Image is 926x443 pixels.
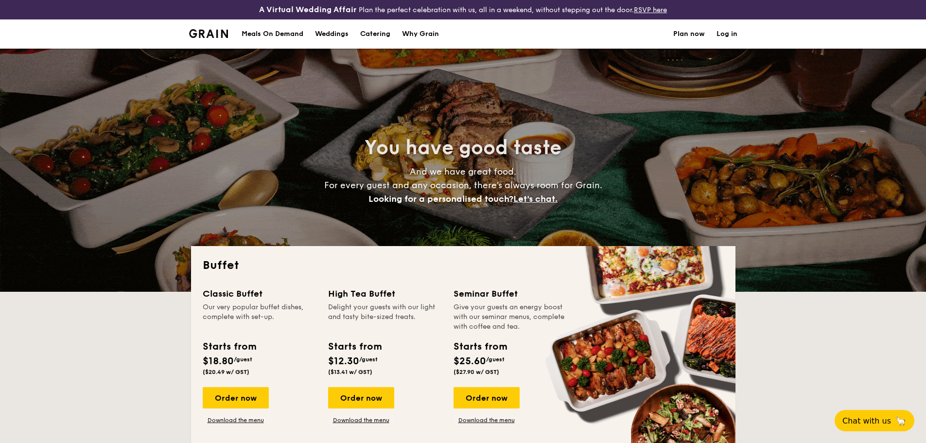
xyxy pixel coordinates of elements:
[454,339,507,354] div: Starts from
[315,19,349,49] div: Weddings
[716,19,737,49] a: Log in
[183,4,743,16] div: Plan the perfect celebration with us, all in a weekend, without stepping out the door.
[895,415,907,426] span: 🦙
[634,6,667,14] a: RSVP here
[324,166,602,204] span: And we have great food. For every guest and any occasion, there’s always room for Grain.
[454,287,567,301] div: Seminar Buffet
[203,287,316,301] div: Classic Buffet
[203,369,249,375] span: ($20.49 w/ GST)
[454,369,499,375] span: ($27.90 w/ GST)
[454,302,567,332] div: Give your guests an energy boost with our seminar menus, complete with coffee and tea.
[189,29,228,38] a: Logotype
[242,19,303,49] div: Meals On Demand
[203,258,724,273] h2: Buffet
[203,416,269,424] a: Download the menu
[454,355,486,367] span: $25.60
[365,136,561,159] span: You have good taste
[396,19,445,49] a: Why Grain
[309,19,354,49] a: Weddings
[203,339,256,354] div: Starts from
[203,355,234,367] span: $18.80
[328,302,442,332] div: Delight your guests with our light and tasty bite-sized treats.
[513,194,558,204] span: Let's chat.
[486,356,505,363] span: /guest
[189,29,228,38] img: Grain
[354,19,396,49] a: Catering
[328,369,372,375] span: ($13.41 w/ GST)
[360,19,390,49] h1: Catering
[842,416,891,425] span: Chat with us
[236,19,309,49] a: Meals On Demand
[368,194,513,204] span: Looking for a personalised touch?
[673,19,705,49] a: Plan now
[328,287,442,301] div: High Tea Buffet
[359,356,378,363] span: /guest
[203,302,316,332] div: Our very popular buffet dishes, complete with set-up.
[328,339,381,354] div: Starts from
[402,19,439,49] div: Why Grain
[328,416,394,424] a: Download the menu
[259,4,357,16] h4: A Virtual Wedding Affair
[454,387,520,408] div: Order now
[328,387,394,408] div: Order now
[328,355,359,367] span: $12.30
[234,356,252,363] span: /guest
[835,410,914,431] button: Chat with us🦙
[203,387,269,408] div: Order now
[454,416,520,424] a: Download the menu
